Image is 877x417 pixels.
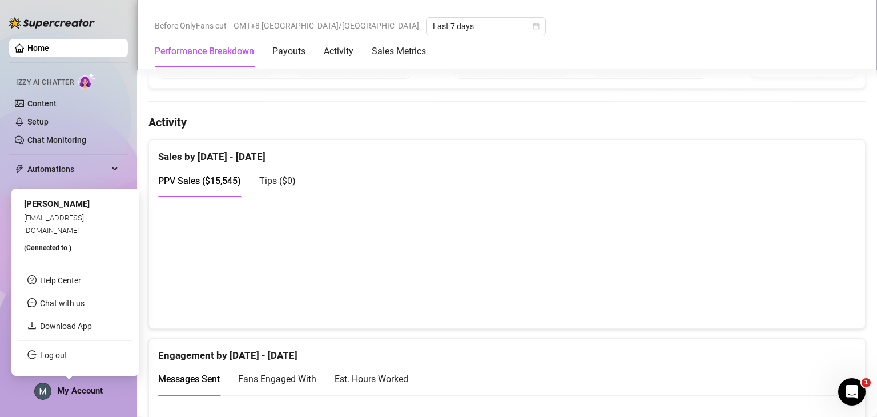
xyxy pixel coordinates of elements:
[24,199,90,209] span: [PERSON_NAME]
[40,276,81,285] a: Help Center
[155,17,227,34] span: Before OnlyFans cut
[27,160,108,178] span: Automations
[234,17,419,34] span: GMT+8 [GEOGRAPHIC_DATA]/[GEOGRAPHIC_DATA]
[238,374,316,384] span: Fans Engaged With
[27,99,57,108] a: Content
[16,77,74,88] span: Izzy AI Chatter
[35,383,51,399] img: ACg8ocLEUq6BudusSbFUgfJHT7ol7Uq-BuQYr5d-mnjl9iaMWv35IQ=s96-c
[27,43,49,53] a: Home
[40,299,85,308] span: Chat with us
[24,213,84,234] span: [EMAIL_ADDRESS][DOMAIN_NAME]
[862,378,871,387] span: 1
[272,45,305,58] div: Payouts
[148,114,866,130] h4: Activity
[155,45,254,58] div: Performance Breakdown
[838,378,866,406] iframe: Intercom live chat
[18,346,132,364] li: Log out
[158,374,220,384] span: Messages Sent
[533,23,540,30] span: calendar
[158,140,856,165] div: Sales by [DATE] - [DATE]
[372,45,426,58] div: Sales Metrics
[40,351,67,360] a: Log out
[27,135,86,145] a: Chat Monitoring
[335,372,408,386] div: Est. Hours Worked
[78,73,96,89] img: AI Chatter
[27,183,108,201] span: Chat Copilot
[158,339,856,363] div: Engagement by [DATE] - [DATE]
[324,45,353,58] div: Activity
[57,386,103,396] span: My Account
[40,322,92,331] a: Download App
[259,175,296,186] span: Tips ( $0 )
[433,18,539,35] span: Last 7 days
[158,175,241,186] span: PPV Sales ( $15,545 )
[27,298,37,307] span: message
[15,165,24,174] span: thunderbolt
[9,17,95,29] img: logo-BBDzfeDw.svg
[24,244,71,252] span: (Connected to )
[27,117,49,126] a: Setup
